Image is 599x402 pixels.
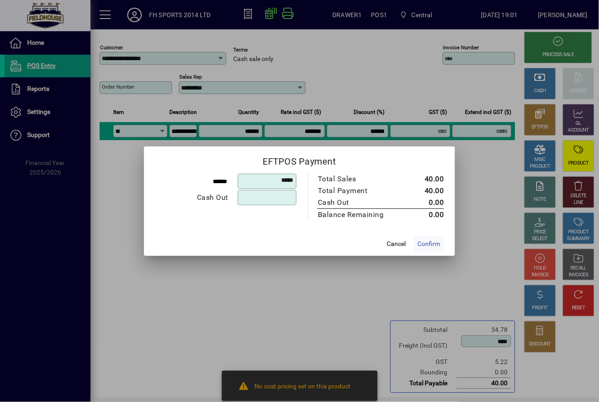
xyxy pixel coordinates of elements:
[144,147,455,173] h2: EFTPOS Payment
[318,197,394,208] div: Cash Out
[317,173,403,185] td: Total Sales
[403,185,444,197] td: 40.00
[317,185,403,197] td: Total Payment
[387,239,406,249] span: Cancel
[403,208,444,221] td: 0.00
[418,239,441,249] span: Confirm
[318,209,394,220] div: Balance Remaining
[155,192,228,203] div: Cash Out
[382,236,411,252] button: Cancel
[403,197,444,209] td: 0.00
[403,173,444,185] td: 40.00
[414,236,444,252] button: Confirm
